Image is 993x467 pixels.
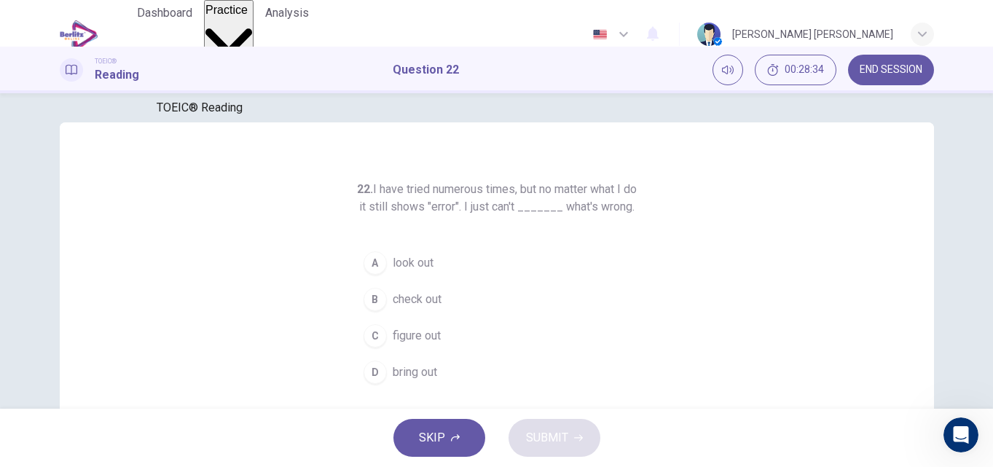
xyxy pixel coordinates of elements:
div: Mute [713,55,743,85]
strong: 22. [357,182,373,196]
div: [PERSON_NAME] [PERSON_NAME] [732,25,893,43]
button: Buscar ayuda [21,306,270,335]
img: Profile picture [697,23,721,46]
button: Cfigure out [357,318,637,354]
a: EduSynch logo [60,20,132,49]
span: TOEIC® Reading [157,101,243,114]
button: Mensajes [97,333,194,391]
button: Dbring out [357,354,637,391]
div: B [364,288,387,311]
h1: Question 22 [393,61,459,79]
button: Alook out [357,245,637,281]
iframe: Intercom live chat [943,417,978,452]
div: D [364,361,387,384]
span: 00:28:34 [785,64,824,76]
h1: Reading [95,66,139,84]
div: C [364,324,387,348]
span: Inicio [33,369,64,380]
button: 00:28:34 [755,55,836,85]
h6: I have tried numerous times, but no matter what I do it still shows "error". I just can't _______... [357,181,637,216]
div: Cerrar [251,23,277,50]
div: Hacer una pregunta [30,234,221,249]
div: Hide [755,55,836,85]
div: Nuestro bot y nuestro equipo te ayudarán [30,249,221,280]
span: bring out [393,364,437,381]
span: END SESSION [860,64,922,76]
span: SKIP [419,428,445,448]
span: Analysis [265,4,309,22]
p: ¿Cómo podemos ayudarte? [29,153,262,203]
button: Bcheck out [357,281,637,318]
img: EduSynch logo [60,20,98,49]
span: Mensajes [122,369,169,380]
button: Ayuda [195,333,291,391]
span: Ayuda [227,369,259,380]
span: look out [393,254,433,272]
img: Profile image for Fin [227,248,244,266]
div: A [364,251,387,275]
img: en [591,29,609,40]
button: END SESSION [848,55,934,85]
div: Hacer una preguntaNuestro bot y nuestro equipo te ayudaránProfile image for Fin [15,221,277,292]
span: Buscar ayuda [30,313,107,329]
div: TOEIC® Reading [157,79,248,117]
span: figure out [393,327,441,345]
p: Hola [PERSON_NAME] 👋 [29,103,262,153]
span: Dashboard [137,4,192,22]
span: TOEIC® [95,56,117,66]
button: SKIP [393,419,485,457]
span: check out [393,291,441,308]
span: Practice [205,4,248,16]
